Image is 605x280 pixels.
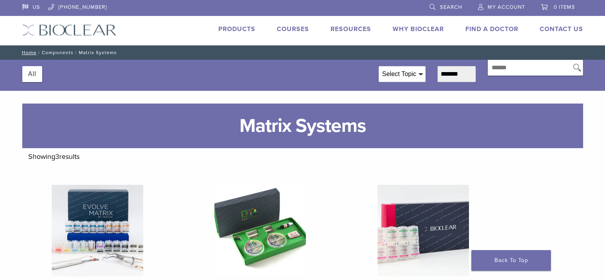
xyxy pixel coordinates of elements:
h1: Matrix Systems [22,104,583,148]
a: Why Bioclear [393,25,444,33]
a: Products [218,25,255,33]
a: Home [19,50,37,55]
span: / [74,51,79,55]
img: Complete HD Anterior Kit [377,185,469,276]
span: My Account [488,4,525,10]
img: Black Triangle (BT) Kit [214,185,306,276]
a: Courses [277,25,309,33]
a: Back To Top [471,250,551,271]
a: Contact Us [540,25,583,33]
span: / [37,51,42,55]
span: 0 items [554,4,575,10]
img: Bioclear [22,24,117,36]
nav: Components Matrix Systems [16,45,589,60]
img: Evolve All-in-One Kit [52,185,143,276]
span: Search [440,4,462,10]
a: Find A Doctor [465,25,518,33]
div: Select Topic [379,67,425,82]
button: All [28,66,37,82]
p: Showing results [28,148,80,165]
a: Resources [331,25,371,33]
span: 3 [55,152,59,161]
